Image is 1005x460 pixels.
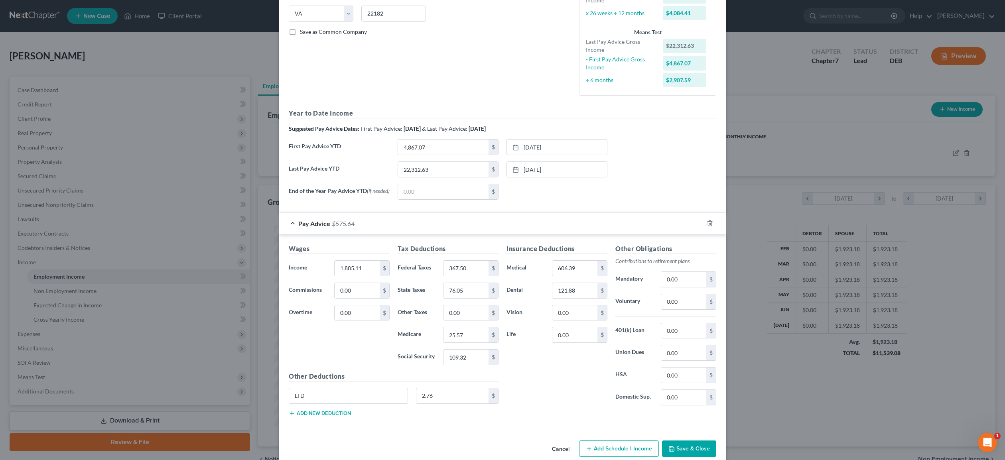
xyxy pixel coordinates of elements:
[611,367,657,383] label: HSA
[582,76,659,84] div: ÷ 6 months
[422,125,467,132] span: & Last Pay Advice:
[552,327,597,342] input: 0.00
[552,305,597,320] input: 0.00
[394,327,439,343] label: Medicare
[289,264,307,271] span: Income
[489,140,498,155] div: $
[489,184,498,199] div: $
[552,261,597,276] input: 0.00
[661,294,706,309] input: 0.00
[398,162,489,177] input: 0.00
[503,305,548,321] label: Vision
[289,388,408,403] input: Specify...
[398,184,489,199] input: 0.00
[503,283,548,299] label: Dental
[579,440,659,457] button: Add Schedule I Income
[662,440,716,457] button: Save & Close
[706,345,716,360] div: $
[582,55,659,71] div: - First Pay Advice Gross Income
[597,327,607,342] div: $
[489,305,498,320] div: $
[661,323,706,338] input: 0.00
[582,9,659,17] div: x 26 weeks ÷ 12 months
[663,73,707,87] div: $2,907.59
[469,125,486,132] strong: [DATE]
[398,244,499,254] h5: Tax Deductions
[489,261,498,276] div: $
[404,125,421,132] strong: [DATE]
[367,187,390,194] span: (if needed)
[706,368,716,383] div: $
[335,261,380,276] input: 0.00
[489,388,498,403] div: $
[300,28,367,35] span: Save as Common Company
[443,350,489,365] input: 0.00
[443,327,489,342] input: 0.00
[661,272,706,287] input: 0.00
[507,140,607,155] a: [DATE]
[663,39,707,53] div: $22,312.63
[597,305,607,320] div: $
[663,6,707,20] div: $4,084.41
[394,260,439,276] label: Federal Taxes
[394,349,439,365] label: Social Security
[546,441,576,457] button: Cancel
[706,390,716,405] div: $
[506,244,607,254] h5: Insurance Deductions
[443,261,489,276] input: 0.00
[994,433,1001,439] span: 1
[289,125,359,132] strong: Suggested Pay Advice Dates:
[552,283,597,298] input: 0.00
[285,184,394,206] label: End of the Year Pay Advice YTD
[582,38,659,54] div: Last Pay Advice Gross Income
[611,345,657,361] label: Union Dues
[285,283,330,299] label: Commissions
[443,283,489,298] input: 0.00
[380,305,389,320] div: $
[443,305,489,320] input: 0.00
[489,350,498,365] div: $
[489,162,498,177] div: $
[706,323,716,338] div: $
[289,108,716,118] h5: Year to Date Income
[332,220,355,227] span: $575.64
[335,305,380,320] input: 0.00
[663,56,707,71] div: $4,867.07
[394,283,439,299] label: State Taxes
[615,257,716,265] p: Contributions to retirement plans
[289,244,390,254] h5: Wages
[394,305,439,321] label: Other Taxes
[597,261,607,276] div: $
[503,327,548,343] label: Life
[597,283,607,298] div: $
[611,271,657,287] label: Mandatory
[489,283,498,298] div: $
[380,261,389,276] div: $
[489,327,498,342] div: $
[285,139,394,161] label: First Pay Advice YTD
[335,283,380,298] input: 0.00
[507,162,607,177] a: [DATE]
[380,283,389,298] div: $
[289,372,499,381] h5: Other Deductions
[978,433,997,452] iframe: Intercom live chat
[285,305,330,321] label: Overtime
[611,294,657,310] label: Voluntary
[615,244,716,254] h5: Other Obligations
[416,388,489,403] input: 0.00
[285,161,394,184] label: Last Pay Advice YTD
[361,6,426,22] input: Enter zip...
[706,294,716,309] div: $
[398,140,489,155] input: 0.00
[289,410,351,417] button: Add new deduction
[611,389,657,405] label: Domestic Sup.
[661,345,706,360] input: 0.00
[503,260,548,276] label: Medical
[298,220,330,227] span: Pay Advice
[661,390,706,405] input: 0.00
[586,28,709,36] div: Means Test
[611,323,657,339] label: 401(k) Loan
[361,125,402,132] span: First Pay Advice:
[661,368,706,383] input: 0.00
[706,272,716,287] div: $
